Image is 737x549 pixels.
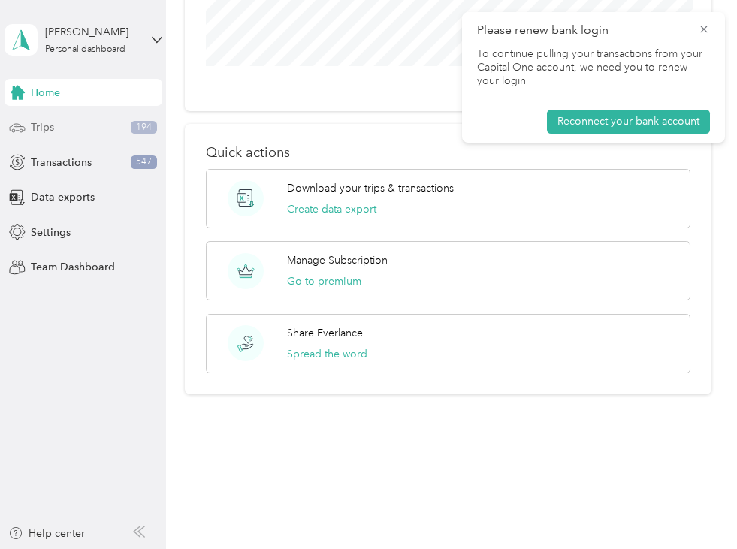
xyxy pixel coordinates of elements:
button: Reconnect your bank account [547,110,710,134]
button: Spread the word [287,346,367,362]
span: Settings [31,225,71,240]
span: Transactions [31,155,92,170]
p: Please renew bank login [477,21,687,40]
span: 547 [131,155,157,169]
p: Download your trips & transactions [287,180,454,196]
iframe: Everlance-gr Chat Button Frame [653,465,737,549]
span: Trips [31,119,54,135]
p: To continue pulling your transactions from your Capital One account, we need you to renew your login [477,47,710,89]
button: Go to premium [287,273,361,289]
div: [PERSON_NAME] [45,24,139,40]
p: Manage Subscription [287,252,388,268]
span: Data exports [31,189,95,205]
div: Personal dashboard [45,45,125,54]
span: Home [31,85,60,101]
p: Share Everlance [287,325,363,341]
button: Help center [8,526,85,541]
button: Create data export [287,201,376,217]
p: Quick actions [206,145,690,161]
span: Team Dashboard [31,259,115,275]
span: 194 [131,121,157,134]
